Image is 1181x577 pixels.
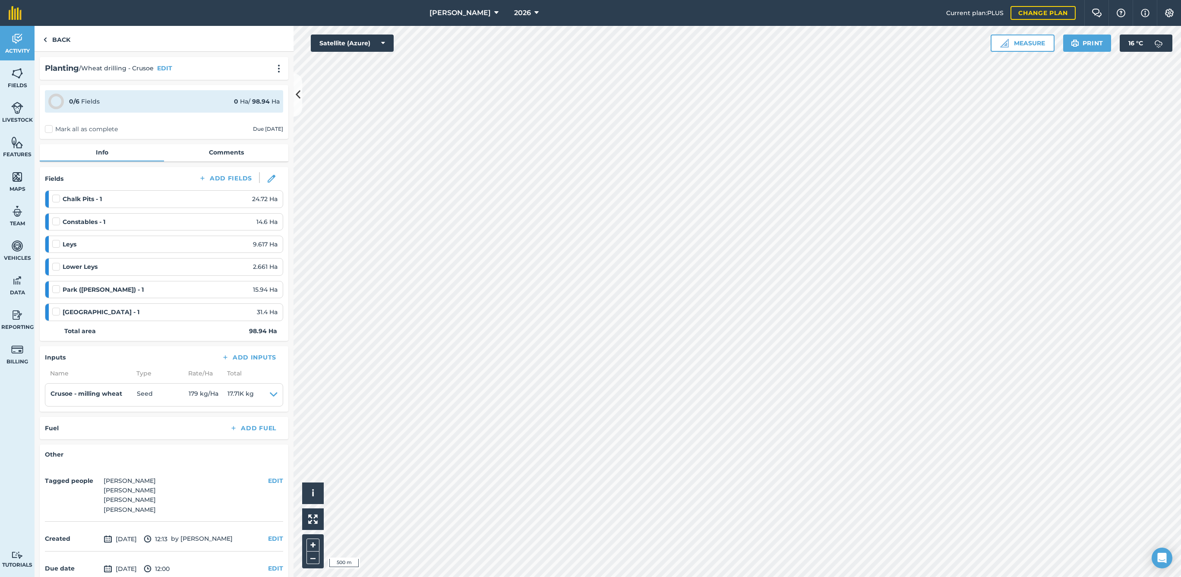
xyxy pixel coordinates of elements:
img: svg+xml;base64,PD94bWwgdmVyc2lvbj0iMS4wIiBlbmNvZGluZz0idXRmLTgiPz4KPCEtLSBHZW5lcmF0b3I6IEFkb2JlIE... [11,240,23,252]
button: EDIT [157,63,172,73]
button: EDIT [268,534,283,543]
div: Ha / Ha [234,97,280,106]
strong: 98.94 [252,98,270,105]
span: 9.617 Ha [253,240,278,249]
button: – [306,552,319,564]
summary: Crusoe - milling wheatSeed179 kg/Ha17.71K kg [51,389,278,401]
span: Total [222,369,242,378]
img: svg+xml;base64,PD94bWwgdmVyc2lvbj0iMS4wIiBlbmNvZGluZz0idXRmLTgiPz4KPCEtLSBHZW5lcmF0b3I6IEFkb2JlIE... [11,309,23,322]
img: svg+xml;base64,PHN2ZyB4bWxucz0iaHR0cDovL3d3dy53My5vcmcvMjAwMC9zdmciIHdpZHRoPSIxNyIgaGVpZ2h0PSIxNy... [1141,8,1149,18]
strong: Leys [63,240,76,249]
a: Comments [164,144,288,161]
img: svg+xml;base64,PD94bWwgdmVyc2lvbj0iMS4wIiBlbmNvZGluZz0idXRmLTgiPz4KPCEtLSBHZW5lcmF0b3I6IEFkb2JlIE... [144,564,152,574]
button: EDIT [268,476,283,486]
strong: Chalk Pits - 1 [63,194,102,204]
span: i [312,488,314,498]
strong: Constables - 1 [63,217,105,227]
span: 17.71K kg [227,389,254,401]
span: Type [131,369,183,378]
span: Current plan : PLUS [946,8,1004,18]
button: Measure [991,35,1055,52]
span: 2026 [514,8,531,18]
button: + [306,539,319,552]
span: 2.661 Ha [253,262,278,271]
a: Info [40,144,164,161]
button: Satellite (Azure) [311,35,394,52]
strong: 0 [234,98,238,105]
span: [PERSON_NAME] [429,8,491,18]
strong: 98.94 Ha [249,326,277,336]
span: 24.72 Ha [252,194,278,204]
button: Add Fields [192,172,259,184]
img: svg+xml;base64,PD94bWwgdmVyc2lvbj0iMS4wIiBlbmNvZGluZz0idXRmLTgiPz4KPCEtLSBHZW5lcmF0b3I6IEFkb2JlIE... [104,564,112,574]
h4: Tagged people [45,476,100,486]
strong: Lower Leys [63,262,98,271]
span: [DATE] [104,534,137,544]
button: EDIT [268,564,283,573]
span: Name [45,369,131,378]
h4: Crusoe - milling wheat [51,389,137,398]
img: svg+xml;base64,PHN2ZyB4bWxucz0iaHR0cDovL3d3dy53My5vcmcvMjAwMC9zdmciIHdpZHRoPSI1NiIgaGVpZ2h0PSI2MC... [11,136,23,149]
div: by [PERSON_NAME] [45,527,283,552]
img: svg+xml;base64,PD94bWwgdmVyc2lvbj0iMS4wIiBlbmNvZGluZz0idXRmLTgiPz4KPCEtLSBHZW5lcmF0b3I6IEFkb2JlIE... [11,205,23,218]
img: svg+xml;base64,PD94bWwgdmVyc2lvbj0iMS4wIiBlbmNvZGluZz0idXRmLTgiPz4KPCEtLSBHZW5lcmF0b3I6IEFkb2JlIE... [11,551,23,559]
button: Add Inputs [215,351,283,363]
div: Due [DATE] [253,126,283,132]
a: Change plan [1010,6,1076,20]
img: svg+xml;base64,PHN2ZyB4bWxucz0iaHR0cDovL3d3dy53My5vcmcvMjAwMC9zdmciIHdpZHRoPSIyMCIgaGVpZ2h0PSIyNC... [274,64,284,73]
img: svg+xml;base64,PHN2ZyB4bWxucz0iaHR0cDovL3d3dy53My5vcmcvMjAwMC9zdmciIHdpZHRoPSI5IiBoZWlnaHQ9IjI0Ii... [43,35,47,45]
img: svg+xml;base64,PD94bWwgdmVyc2lvbj0iMS4wIiBlbmNvZGluZz0idXRmLTgiPz4KPCEtLSBHZW5lcmF0b3I6IEFkb2JlIE... [11,343,23,356]
img: svg+xml;base64,PHN2ZyB4bWxucz0iaHR0cDovL3d3dy53My5vcmcvMjAwMC9zdmciIHdpZHRoPSI1NiIgaGVpZ2h0PSI2MC... [11,170,23,183]
span: 12:00 [144,564,170,574]
h4: Fuel [45,423,59,433]
div: Open Intercom Messenger [1152,548,1172,568]
span: 12:13 [144,534,167,544]
h4: Inputs [45,353,66,362]
strong: 0 / 6 [69,98,79,105]
li: [PERSON_NAME] [104,476,156,486]
img: Two speech bubbles overlapping with the left bubble in the forefront [1092,9,1102,17]
img: Ruler icon [1000,39,1009,47]
img: svg+xml;base64,PD94bWwgdmVyc2lvbj0iMS4wIiBlbmNvZGluZz0idXRmLTgiPz4KPCEtLSBHZW5lcmF0b3I6IEFkb2JlIE... [1150,35,1167,52]
img: Four arrows, one pointing top left, one top right, one bottom right and the last bottom left [308,514,318,524]
div: Fields [69,97,100,106]
span: Seed [137,389,189,401]
img: A cog icon [1164,9,1175,17]
button: 16 °C [1120,35,1172,52]
button: Add Fuel [223,422,283,434]
li: [PERSON_NAME] [104,495,156,504]
img: svg+xml;base64,PD94bWwgdmVyc2lvbj0iMS4wIiBlbmNvZGluZz0idXRmLTgiPz4KPCEtLSBHZW5lcmF0b3I6IEFkb2JlIE... [144,534,152,544]
a: Back [35,26,79,51]
button: i [302,482,324,504]
li: [PERSON_NAME] [104,505,156,514]
h2: Planting [45,62,79,75]
h4: Created [45,534,100,543]
img: svg+xml;base64,PD94bWwgdmVyc2lvbj0iMS4wIiBlbmNvZGluZz0idXRmLTgiPz4KPCEtLSBHZW5lcmF0b3I6IEFkb2JlIE... [104,534,112,544]
label: Mark all as complete [45,125,118,134]
h4: Fields [45,174,63,183]
span: [DATE] [104,564,137,574]
span: / Wheat drilling - Crusoe [79,63,154,73]
img: fieldmargin Logo [9,6,22,20]
span: 31.4 Ha [257,307,278,317]
span: Rate/ Ha [183,369,222,378]
span: 16 ° C [1128,35,1143,52]
img: svg+xml;base64,PHN2ZyB4bWxucz0iaHR0cDovL3d3dy53My5vcmcvMjAwMC9zdmciIHdpZHRoPSI1NiIgaGVpZ2h0PSI2MC... [11,67,23,80]
span: 179 kg / Ha [189,389,227,401]
h4: Other [45,450,283,459]
img: svg+xml;base64,PHN2ZyB4bWxucz0iaHR0cDovL3d3dy53My5vcmcvMjAwMC9zdmciIHdpZHRoPSIxOSIgaGVpZ2h0PSIyNC... [1071,38,1079,48]
img: A question mark icon [1116,9,1126,17]
strong: Total area [64,326,96,336]
span: 14.6 Ha [256,217,278,227]
img: svg+xml;base64,PD94bWwgdmVyc2lvbj0iMS4wIiBlbmNvZGluZz0idXRmLTgiPz4KPCEtLSBHZW5lcmF0b3I6IEFkb2JlIE... [11,101,23,114]
h4: Due date [45,564,100,573]
li: [PERSON_NAME] [104,486,156,495]
img: svg+xml;base64,PHN2ZyB3aWR0aD0iMTgiIGhlaWdodD0iMTgiIHZpZXdCb3g9IjAgMCAxOCAxOCIgZmlsbD0ibm9uZSIgeG... [268,175,275,183]
img: svg+xml;base64,PD94bWwgdmVyc2lvbj0iMS4wIiBlbmNvZGluZz0idXRmLTgiPz4KPCEtLSBHZW5lcmF0b3I6IEFkb2JlIE... [11,274,23,287]
span: 15.94 Ha [253,285,278,294]
strong: Park ([PERSON_NAME]) - 1 [63,285,144,294]
button: Print [1063,35,1112,52]
img: svg+xml;base64,PD94bWwgdmVyc2lvbj0iMS4wIiBlbmNvZGluZz0idXRmLTgiPz4KPCEtLSBHZW5lcmF0b3I6IEFkb2JlIE... [11,32,23,45]
strong: [GEOGRAPHIC_DATA] - 1 [63,307,139,317]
